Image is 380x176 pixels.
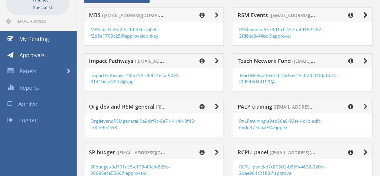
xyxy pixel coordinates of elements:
[20,84,39,91] span: Reports
[20,67,36,75] span: Panels
[19,116,38,124] span: Log out
[89,57,133,64] span: Impact Pathways
[135,57,213,64] span: ([EMAIL_ADDRESS][DOMAIN_NAME])
[238,57,291,64] span: Teach Network Fond
[239,72,338,85] a: TeachNetworkFond-18cbae19-0f2d-4186-bb15-f0d948d44199@a
[90,118,196,130] a: OrgdevandRSMgeneral-0a94cf4c-8a71-4144-8f43-f38f39e7a43
[116,149,195,156] span: ([EMAIL_ADDRESS][DOMAIN_NAME])
[90,26,158,39] a: MBS-5c94a9d2-5c9d-43bc-bfe4-f2d5e1709c25@approvaldonkey
[90,72,180,85] a: ImpactPathways-1f8a75ff-f90b-4e2a-90e5-8141beea30d7@app
[269,11,348,19] span: ([EMAIL_ADDRESS][DOMAIN_NAME])
[239,164,325,176] a: RCPU_panel-d7c80602-b869-4622-920e-2dae984c21b3@approva
[89,11,101,19] span: MBS
[274,103,352,110] span: ([EMAIL_ADDRESS][DOMAIN_NAME])
[90,164,170,176] a: SPbudget-3d701ae8-c108-49ad-825e-08695eca5566@approvald
[102,11,181,19] span: ([EMAIL_ADDRESS][DOMAIN_NAME])
[238,149,268,156] span: RCPU_panel
[239,118,322,130] a: PALPtraining-a9eb86e8-93fe-4c1b-adfc-e6dd377baa04@appro
[292,57,371,64] span: ([EMAIL_ADDRESS][DOMAIN_NAME])
[270,149,348,156] span: ([EMAIL_ADDRESS][DOMAIN_NAME])
[18,100,37,107] span: Archive
[17,19,68,23] span: [EMAIL_ADDRESS][DOMAIN_NAME]
[238,103,272,110] span: PALP training
[238,11,268,19] span: RSM Events
[20,51,45,59] span: Approvals
[156,103,234,110] span: ([EMAIL_ADDRESS][DOMAIN_NAME])
[89,149,115,156] span: SP budget
[89,103,154,110] span: Org dev and RSM general
[19,35,49,42] span: My Pending
[239,26,323,39] a: RSMEvents-6573d4a1-457b-4d16-9c62-2fd6ea94f4bd@approval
